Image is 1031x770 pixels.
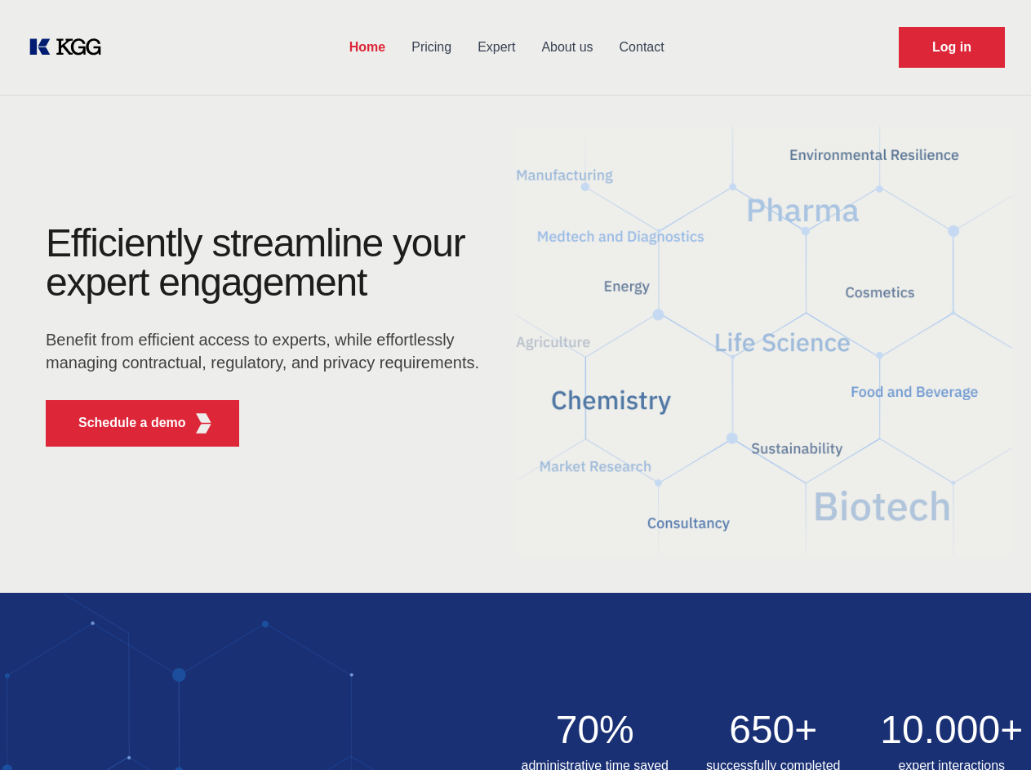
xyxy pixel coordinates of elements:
a: About us [528,26,606,69]
p: Schedule a demo [78,413,186,433]
a: Pricing [398,26,464,69]
img: KGG Fifth Element RED [193,413,214,434]
h2: 70% [516,710,675,750]
h2: 650+ [694,710,853,750]
a: Request Demo [899,27,1005,68]
a: Home [336,26,398,69]
a: Contact [607,26,678,69]
a: Expert [464,26,528,69]
button: Schedule a demoKGG Fifth Element RED [46,400,239,447]
img: KGG Fifth Element RED [516,106,1012,576]
p: Benefit from efficient access to experts, while effortlessly managing contractual, regulatory, an... [46,328,490,374]
a: KOL Knowledge Platform: Talk to Key External Experts (KEE) [26,34,114,60]
h1: Efficiently streamline your expert engagement [46,224,490,302]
